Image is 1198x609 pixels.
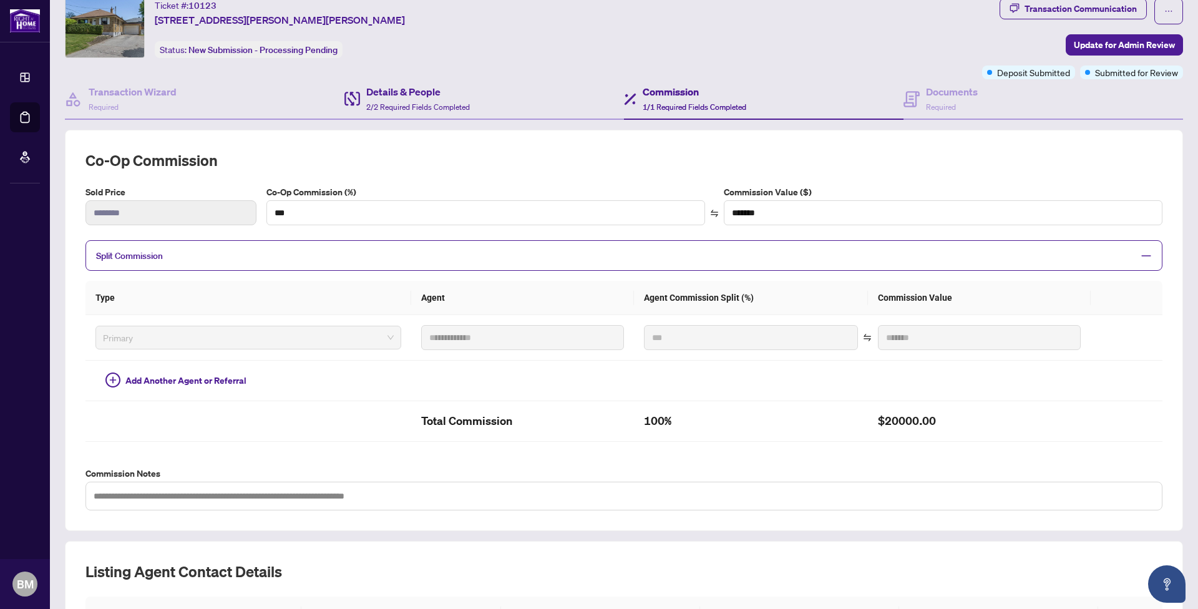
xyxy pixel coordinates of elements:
[411,281,634,315] th: Agent
[997,66,1070,79] span: Deposit Submitted
[878,411,1081,431] h2: $20000.00
[643,102,746,112] span: 1/1 Required Fields Completed
[643,84,746,99] h4: Commission
[10,9,40,32] img: logo
[644,411,858,431] h2: 100%
[85,240,1162,271] div: Split Commission
[1164,7,1173,16] span: ellipsis
[1074,35,1175,55] span: Update for Admin Review
[1095,66,1178,79] span: Submitted for Review
[421,411,624,431] h2: Total Commission
[926,84,978,99] h4: Documents
[188,44,338,56] span: New Submission - Processing Pending
[155,12,405,27] span: [STREET_ADDRESS][PERSON_NAME][PERSON_NAME]
[155,41,343,58] div: Status:
[96,250,163,261] span: Split Commission
[17,575,34,593] span: BM
[1066,34,1183,56] button: Update for Admin Review
[105,373,120,387] span: plus-circle
[85,150,1162,170] h2: Co-op Commission
[266,185,705,199] label: Co-Op Commission (%)
[125,374,246,387] span: Add Another Agent or Referral
[85,185,256,199] label: Sold Price
[85,562,1162,582] h2: Listing Agent Contact Details
[1148,565,1186,603] button: Open asap
[1141,250,1152,261] span: minus
[724,185,1162,199] label: Commission Value ($)
[89,102,119,112] span: Required
[710,209,719,218] span: swap
[366,84,470,99] h4: Details & People
[634,281,868,315] th: Agent Commission Split (%)
[89,84,177,99] h4: Transaction Wizard
[926,102,956,112] span: Required
[103,328,394,347] span: Primary
[95,371,256,391] button: Add Another Agent or Referral
[868,281,1091,315] th: Commission Value
[366,102,470,112] span: 2/2 Required Fields Completed
[863,333,872,342] span: swap
[85,467,1162,480] label: Commission Notes
[85,281,411,315] th: Type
